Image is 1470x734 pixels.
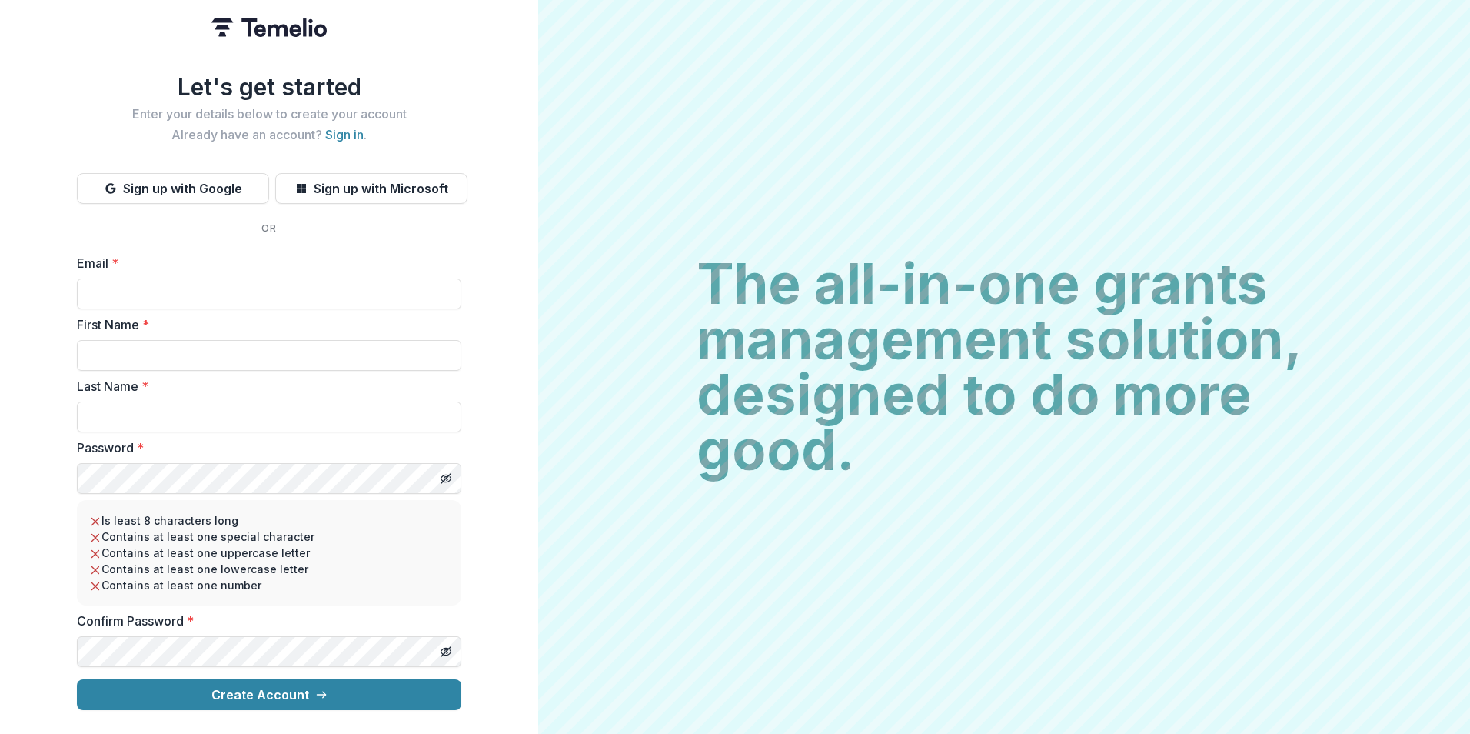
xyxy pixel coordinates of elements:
[275,173,467,204] button: Sign up with Microsoft
[89,512,449,529] li: Is least 8 characters long
[325,127,364,142] a: Sign in
[77,612,452,630] label: Confirm Password
[77,315,452,334] label: First Name
[89,561,449,577] li: Contains at least one lowercase letter
[89,545,449,561] li: Contains at least one uppercase letter
[77,73,461,101] h1: Let's get started
[77,107,461,122] h2: Enter your details below to create your account
[77,377,452,395] label: Last Name
[77,254,452,272] label: Email
[77,679,461,710] button: Create Account
[211,18,327,37] img: Temelio
[77,439,452,457] label: Password
[89,529,449,545] li: Contains at least one special character
[77,173,269,204] button: Sign up with Google
[89,577,449,593] li: Contains at least one number
[434,639,458,664] button: Toggle password visibility
[434,466,458,491] button: Toggle password visibility
[77,128,461,142] h2: Already have an account? .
